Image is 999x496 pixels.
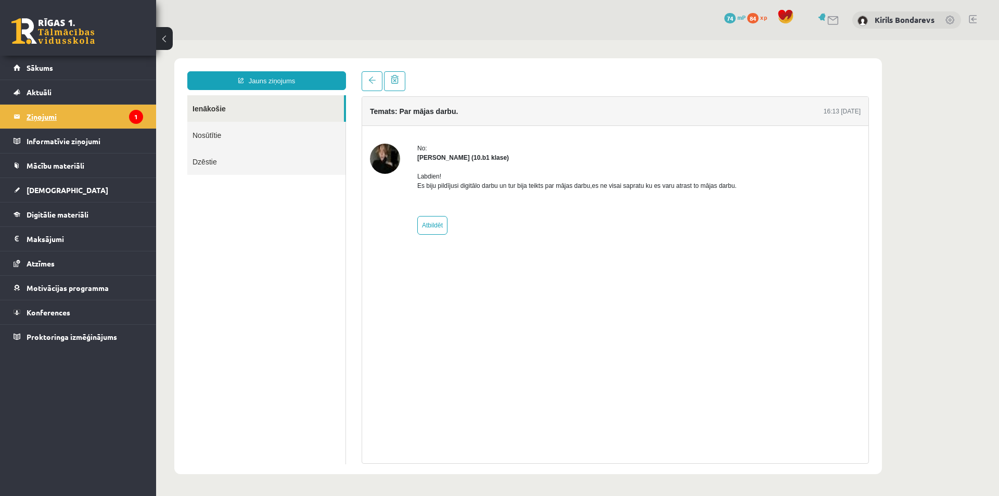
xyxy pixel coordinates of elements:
a: Motivācijas programma [14,276,143,300]
div: 16:13 [DATE] [668,67,705,76]
img: Kirils Bondarevs [857,16,868,26]
i: 1 [129,110,143,124]
p: Labdien! Es biju pildījusi digitālo darbu un tur bija teikts par mājas darbu,es ne visai sapratu ... [261,132,581,150]
span: [DEMOGRAPHIC_DATA] [27,185,108,195]
a: Atzīmes [14,251,143,275]
span: Mācību materiāli [27,161,84,170]
a: [DEMOGRAPHIC_DATA] [14,178,143,202]
img: Madara Andersone [214,104,244,134]
a: Dzēstie [31,108,189,135]
h4: Temats: Par mājas darbu. [214,67,302,75]
span: Sākums [27,63,53,72]
span: Aktuāli [27,87,52,97]
a: Informatīvie ziņojumi [14,129,143,153]
span: 84 [747,13,759,23]
span: Proktoringa izmēģinājums [27,332,117,341]
a: Konferences [14,300,143,324]
legend: Informatīvie ziņojumi [27,129,143,153]
strong: [PERSON_NAME] (10.b1 klase) [261,114,353,121]
span: Atzīmes [27,259,55,268]
span: 74 [724,13,736,23]
a: 74 mP [724,13,746,21]
legend: Ziņojumi [27,105,143,129]
span: Digitālie materiāli [27,210,88,219]
a: Aktuāli [14,80,143,104]
a: Kirils Bondarevs [875,15,934,25]
a: Sākums [14,56,143,80]
a: Maksājumi [14,227,143,251]
span: Motivācijas programma [27,283,109,292]
a: Jauns ziņojums [31,31,190,50]
span: mP [737,13,746,21]
legend: Maksājumi [27,227,143,251]
span: Konferences [27,308,70,317]
a: Atbildēt [261,176,291,195]
span: xp [760,13,767,21]
div: No: [261,104,581,113]
a: Mācību materiāli [14,154,143,177]
a: Ienākošie [31,55,188,82]
a: Proktoringa izmēģinājums [14,325,143,349]
a: 84 xp [747,13,772,21]
a: Ziņojumi1 [14,105,143,129]
a: Nosūtītie [31,82,189,108]
a: Digitālie materiāli [14,202,143,226]
a: Rīgas 1. Tālmācības vidusskola [11,18,95,44]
